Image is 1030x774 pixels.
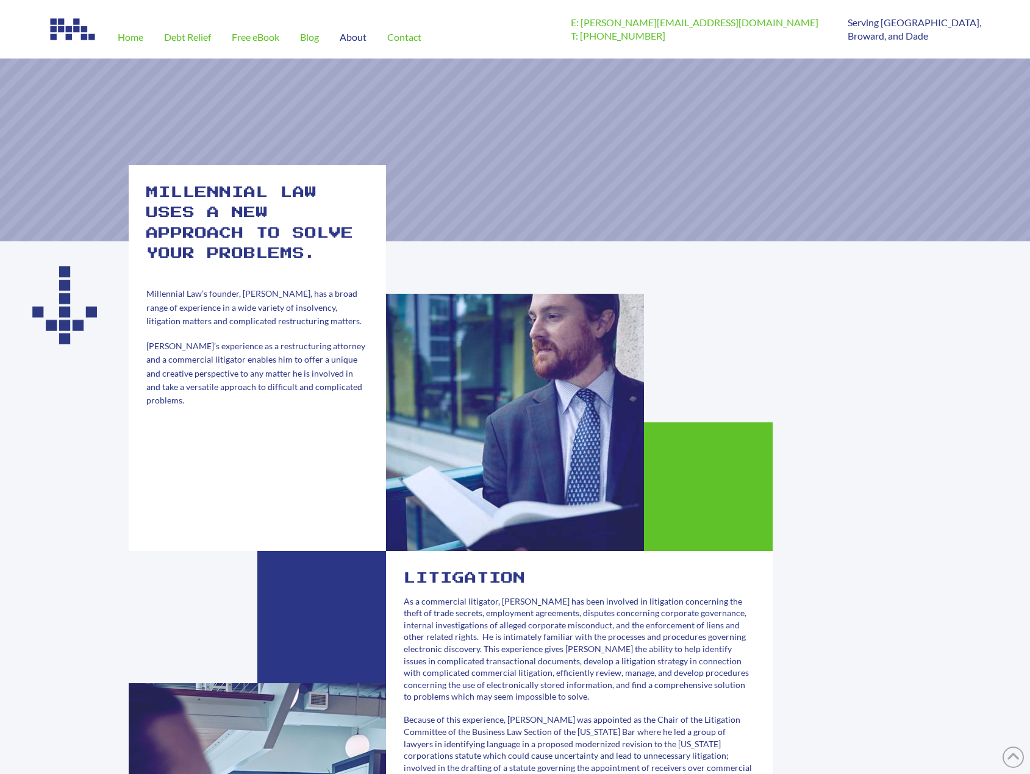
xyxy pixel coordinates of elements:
a: E: [PERSON_NAME][EMAIL_ADDRESS][DOMAIN_NAME] [571,16,818,28]
span: Home [118,32,143,42]
p: Serving [GEOGRAPHIC_DATA], Broward, and Dade [848,16,981,43]
a: Blog [290,16,329,59]
span: Millennial Law’s founder, [PERSON_NAME], has a broad range of experience in a wide variety of ins... [146,288,362,326]
h2: Millennial law uses a new approach to solve your problems. [146,183,368,264]
span: As a commercial litigator, [PERSON_NAME] has been involved in litigation concerning the theft of ... [404,596,749,702]
span: Contact [387,32,421,42]
img: Image [49,16,98,43]
a: T: [PHONE_NUMBER] [571,30,665,41]
span: About [340,32,367,42]
a: Contact [377,16,432,59]
span: Blog [300,32,319,42]
a: Back to Top [1003,747,1024,768]
a: Home [107,16,154,59]
span: Free eBook [232,32,279,42]
a: Free eBook [221,16,290,59]
h2: Litigation [404,569,526,589]
a: About [329,16,377,59]
a: Debt Relief [154,16,221,59]
span: Debt Relief [164,32,211,42]
span: [PERSON_NAME]’s experience as a restructuring attorney and a commercial litigator enables him to ... [146,341,365,406]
